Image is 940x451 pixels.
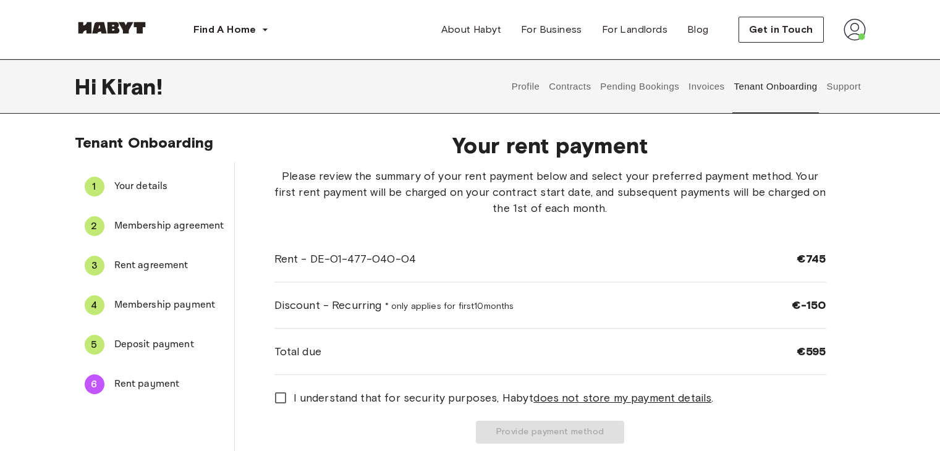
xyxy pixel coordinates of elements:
[441,22,501,37] span: About Habyt
[75,330,234,360] div: 5Deposit payment
[75,290,234,320] div: 4Membership payment
[592,17,677,42] a: For Landlords
[75,369,234,399] div: 6Rent payment
[274,251,416,267] span: Rent - DE-01-477-040-04
[797,344,826,359] span: €595
[602,22,667,37] span: For Landlords
[184,17,279,42] button: Find A Home
[507,59,865,114] div: user profile tabs
[114,298,224,313] span: Membership payment
[75,251,234,280] div: 3Rent agreement
[85,216,104,236] div: 2
[825,59,863,114] button: Support
[114,377,224,392] span: Rent payment
[75,133,214,151] span: Tenant Onboarding
[677,17,719,42] a: Blog
[85,256,104,276] div: 3
[274,132,826,158] span: Your rent payment
[75,211,234,241] div: 2Membership agreement
[85,177,104,196] div: 1
[739,17,824,43] button: Get in Touch
[75,74,101,99] span: Hi
[193,22,256,37] span: Find A Home
[274,297,514,313] span: Discount - Recurring
[294,390,714,406] span: I understand that for security purposes, Habyt .
[511,17,592,42] a: For Business
[687,22,709,37] span: Blog
[797,251,826,266] span: €745
[792,298,826,313] span: €-150
[844,19,866,41] img: avatar
[599,59,681,114] button: Pending Bookings
[114,337,224,352] span: Deposit payment
[101,74,163,99] span: Kiran !
[548,59,593,114] button: Contracts
[114,258,224,273] span: Rent agreement
[274,344,321,360] span: Total due
[85,295,104,315] div: 4
[114,219,224,234] span: Membership agreement
[75,22,149,34] img: Habyt
[85,335,104,355] div: 5
[510,59,541,114] button: Profile
[749,22,813,37] span: Get in Touch
[533,391,711,405] u: does not store my payment details
[385,301,514,311] span: * only applies for first 10 months
[75,172,234,201] div: 1Your details
[114,179,224,194] span: Your details
[431,17,511,42] a: About Habyt
[521,22,582,37] span: For Business
[274,168,826,216] span: Please review the summary of your rent payment below and select your preferred payment method. Yo...
[687,59,726,114] button: Invoices
[732,59,819,114] button: Tenant Onboarding
[85,374,104,394] div: 6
